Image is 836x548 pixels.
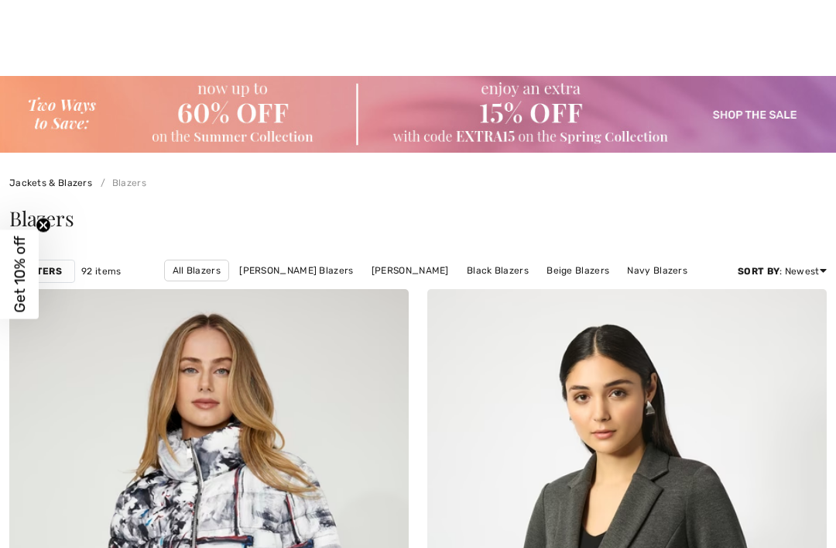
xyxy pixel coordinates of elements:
[81,264,121,278] span: 92 items
[11,236,29,312] span: Get 10% off
[9,177,92,188] a: Jackets & Blazers
[22,264,62,278] strong: Filters
[619,260,695,281] a: Navy Blazers
[738,264,827,278] div: : Newest
[461,281,512,302] a: Pattern
[164,260,229,281] a: All Blazers
[364,260,457,281] a: [PERSON_NAME]
[94,177,146,188] a: Blazers
[738,266,779,277] strong: Sort By
[36,217,51,233] button: Close teaser
[348,281,417,302] a: Red Blazers
[231,260,361,281] a: [PERSON_NAME] Blazers
[9,205,74,232] span: Blazers
[420,281,458,302] a: Solid
[459,260,536,281] a: Black Blazers
[539,260,617,281] a: Beige Blazers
